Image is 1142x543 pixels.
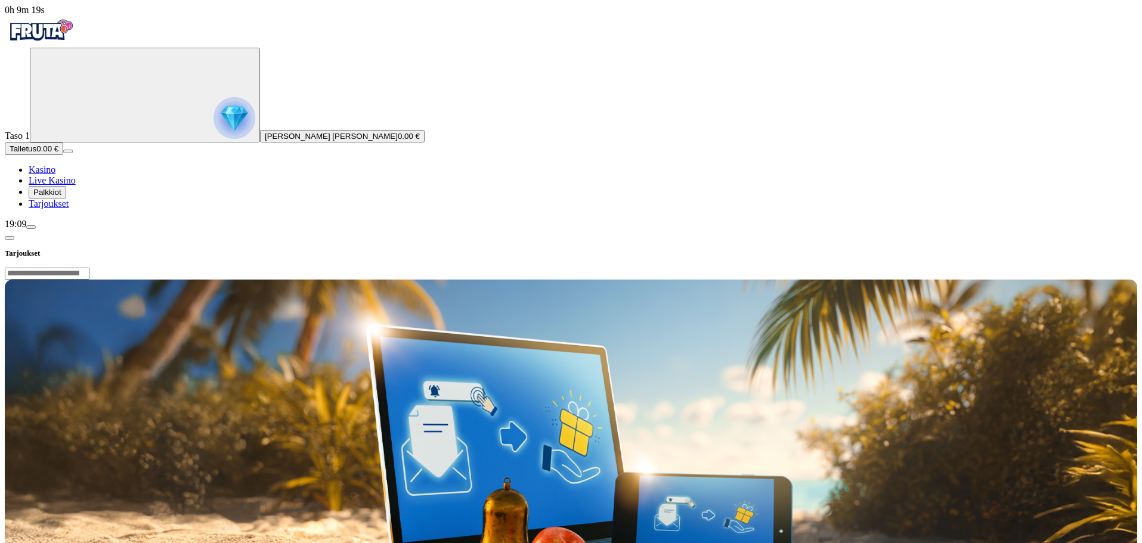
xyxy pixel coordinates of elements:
button: menu [63,150,73,153]
a: Live Kasino [29,175,76,185]
button: reward progress [30,48,260,142]
input: Search [5,268,89,280]
button: Palkkiot [29,186,66,198]
a: Tarjoukset [29,198,69,209]
span: user session time [5,5,45,15]
span: Talletus [10,144,36,153]
nav: Main menu [5,165,1137,209]
img: Fruta [5,15,76,45]
span: Palkkiot [33,188,61,197]
img: reward progress [213,97,255,139]
a: Fruta [5,37,76,47]
button: [PERSON_NAME] [PERSON_NAME]0.00 € [260,130,425,142]
a: Kasino [29,165,55,175]
button: chevron-left icon [5,236,14,240]
span: Taso 1 [5,131,30,141]
span: 19:09 [5,219,26,229]
span: [PERSON_NAME] [PERSON_NAME] [265,132,398,141]
span: 0.00 € [398,132,420,141]
h3: Tarjoukset [5,248,1137,259]
nav: Primary [5,15,1137,209]
button: menu [26,225,36,229]
button: Talletusplus icon0.00 € [5,142,63,155]
span: 0.00 € [36,144,58,153]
